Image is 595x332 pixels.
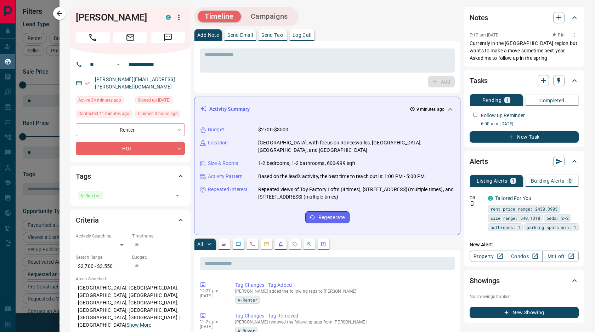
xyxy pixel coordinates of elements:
[470,307,579,318] button: New Showing
[200,288,225,293] p: 12:27 pm
[238,296,257,303] span: A-Renter
[200,293,225,298] p: [DATE]
[76,254,129,261] p: Search Range:
[209,105,250,113] p: Activity Summary
[548,32,569,38] button: Pin
[76,214,99,226] h2: Criteria
[132,254,185,261] p: Budget:
[495,195,531,201] a: Tailored For You
[470,201,475,206] svg: Push Notification Only
[208,186,248,193] p: Repeated Interest
[200,103,454,116] div: Activity Summary9 minutes ago
[470,272,579,289] div: Showings
[200,319,225,324] p: 12:27 pm
[76,96,132,106] div: Fri Sep 12 2025
[264,241,270,247] svg: Emails
[292,241,298,247] svg: Requests
[470,156,488,167] h2: Alerts
[200,324,225,329] p: [DATE]
[76,110,132,120] div: Fri Sep 12 2025
[126,321,151,329] button: Show More
[506,98,509,103] p: 1
[470,195,484,201] p: Off
[512,178,515,183] p: 1
[321,241,326,247] svg: Agent Actions
[258,160,356,167] p: 1-2 bedrooms, 1-2 bathrooms, 600-999 sqft
[135,96,185,106] div: Sun Aug 25 2019
[76,142,185,155] div: HOT
[542,251,579,262] a: Mr.Loft
[208,173,243,180] p: Activity Pattern
[235,320,452,325] p: [PERSON_NAME] removed the following tags from [PERSON_NAME]
[546,214,569,222] span: beds: 2-2
[208,126,224,133] p: Budget
[76,212,185,229] div: Criteria
[470,131,579,143] button: New Task
[76,171,91,182] h2: Tags
[261,33,284,38] p: Send Text
[198,11,241,22] button: Timeline
[76,168,185,185] div: Tags
[76,123,185,136] div: Renter
[481,121,579,127] p: 6:00 a.m. [DATE]
[235,312,452,320] p: Tag Changes - Tag Removed
[470,40,579,62] p: Currently in the [GEOGRAPHIC_DATA] region but wants to make a move sometime next year. Asked me t...
[470,241,579,248] p: New Alert:
[470,153,579,170] div: Alerts
[138,97,170,104] span: Signed up [DATE]
[470,33,500,38] p: 7:17 am [DATE]
[95,76,175,90] a: [PERSON_NAME][EMAIL_ADDRESS][PERSON_NAME][DOMAIN_NAME]
[258,126,288,133] p: $2700-$3500
[527,224,576,231] span: parking spots min: 1
[305,211,350,223] button: Regenerate
[78,110,129,117] span: Contacted 41 minutes ago
[78,97,121,104] span: Active 34 minutes ago
[80,192,101,199] span: A-Renter
[76,276,185,282] p: Areas Searched:
[306,241,312,247] svg: Opportunities
[197,242,203,247] p: All
[506,251,542,262] a: Condos
[416,106,444,113] p: 9 minutes ago
[208,160,238,167] p: Size & Rooms
[151,32,185,43] span: Message
[481,112,525,119] p: Follow up Reminder
[482,98,501,103] p: Pending
[166,15,171,20] div: condos.ca
[76,233,129,239] p: Actively Searching:
[258,186,454,201] p: Repeated views of Toy Factory Lofts (4 times), [STREET_ADDRESS] (multiple times), and [STREET_ADD...
[470,72,579,89] div: Tasks
[488,196,493,201] div: condos.ca
[244,11,295,22] button: Campaigns
[76,282,185,331] p: [GEOGRAPHIC_DATA], [GEOGRAPHIC_DATA], [GEOGRAPHIC_DATA], [GEOGRAPHIC_DATA], [GEOGRAPHIC_DATA], [G...
[227,33,253,38] p: Send Email
[477,178,508,183] p: Listing Alerts
[138,110,178,117] span: Claimed 3 hours ago
[470,275,500,286] h2: Showings
[491,205,557,212] span: rent price range: 2430,3905
[235,289,452,294] p: [PERSON_NAME] added the following tags to [PERSON_NAME]
[531,178,565,183] p: Building Alerts
[470,75,488,86] h2: Tasks
[208,139,228,147] p: Location
[278,241,284,247] svg: Listing Alerts
[539,98,565,103] p: Completed
[258,139,454,154] p: [GEOGRAPHIC_DATA], with focus on Roncesvalles, [GEOGRAPHIC_DATA], [GEOGRAPHIC_DATA], and [GEOGRAP...
[250,241,255,247] svg: Calls
[470,9,579,26] div: Notes
[76,261,129,272] p: $2,700 - $3,550
[172,190,182,200] button: Open
[132,233,185,239] p: Timeframe:
[235,281,452,289] p: Tag Changes - Tag Added
[85,81,90,86] svg: Email Verified
[76,32,110,43] span: Call
[491,214,540,222] span: size range: 540,1318
[470,293,579,300] p: No showings booked
[569,178,572,183] p: 0
[76,12,155,23] h1: [PERSON_NAME]
[114,60,123,69] button: Open
[293,33,311,38] p: Log Call
[236,241,241,247] svg: Lead Browsing Activity
[135,110,185,120] div: Fri Sep 12 2025
[221,241,227,247] svg: Notes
